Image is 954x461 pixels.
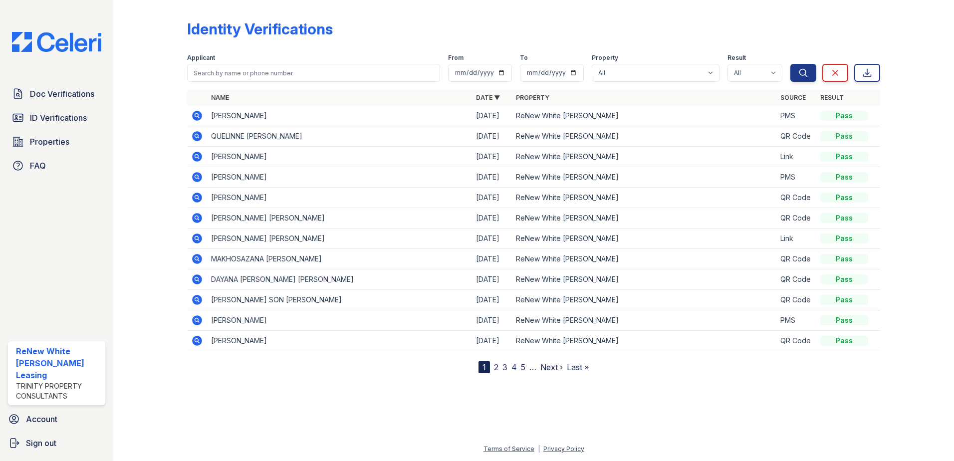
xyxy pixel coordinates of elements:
[16,345,101,381] div: ReNew White [PERSON_NAME] Leasing
[187,54,215,62] label: Applicant
[776,331,816,351] td: QR Code
[207,229,472,249] td: [PERSON_NAME] [PERSON_NAME]
[4,409,109,429] a: Account
[529,361,536,373] span: …
[820,94,844,101] a: Result
[776,167,816,188] td: PMS
[520,54,528,62] label: To
[478,361,490,373] div: 1
[187,64,440,82] input: Search by name or phone number
[8,132,105,152] a: Properties
[30,88,94,100] span: Doc Verifications
[472,249,512,269] td: [DATE]
[820,131,868,141] div: Pass
[521,362,525,372] a: 5
[776,269,816,290] td: QR Code
[30,160,46,172] span: FAQ
[30,112,87,124] span: ID Verifications
[207,310,472,331] td: [PERSON_NAME]
[512,106,777,126] td: ReNew White [PERSON_NAME]
[207,188,472,208] td: [PERSON_NAME]
[472,331,512,351] td: [DATE]
[776,249,816,269] td: QR Code
[776,208,816,229] td: QR Code
[207,147,472,167] td: [PERSON_NAME]
[472,229,512,249] td: [DATE]
[207,126,472,147] td: QUELINNE [PERSON_NAME]
[26,437,56,449] span: Sign out
[776,126,816,147] td: QR Code
[512,208,777,229] td: ReNew White [PERSON_NAME]
[207,167,472,188] td: [PERSON_NAME]
[512,126,777,147] td: ReNew White [PERSON_NAME]
[776,310,816,331] td: PMS
[516,94,549,101] a: Property
[512,331,777,351] td: ReNew White [PERSON_NAME]
[543,445,584,453] a: Privacy Policy
[538,445,540,453] div: |
[4,32,109,52] img: CE_Logo_Blue-a8612792a0a2168367f1c8372b55b34899dd931a85d93a1a3d3e32e68fde9ad4.png
[207,269,472,290] td: DAYANA [PERSON_NAME] [PERSON_NAME]
[820,233,868,243] div: Pass
[820,213,868,223] div: Pass
[472,126,512,147] td: [DATE]
[483,445,534,453] a: Terms of Service
[472,167,512,188] td: [DATE]
[512,249,777,269] td: ReNew White [PERSON_NAME]
[207,331,472,351] td: [PERSON_NAME]
[472,208,512,229] td: [DATE]
[776,188,816,208] td: QR Code
[472,290,512,310] td: [DATE]
[472,188,512,208] td: [DATE]
[448,54,464,62] label: From
[776,290,816,310] td: QR Code
[8,156,105,176] a: FAQ
[16,381,101,401] div: Trinity Property Consultants
[776,229,816,249] td: Link
[211,94,229,101] a: Name
[187,20,333,38] div: Identity Verifications
[820,111,868,121] div: Pass
[8,84,105,104] a: Doc Verifications
[592,54,618,62] label: Property
[540,362,563,372] a: Next ›
[502,362,507,372] a: 3
[472,269,512,290] td: [DATE]
[476,94,500,101] a: Date ▼
[472,147,512,167] td: [DATE]
[512,310,777,331] td: ReNew White [PERSON_NAME]
[494,362,498,372] a: 2
[512,147,777,167] td: ReNew White [PERSON_NAME]
[512,229,777,249] td: ReNew White [PERSON_NAME]
[820,274,868,284] div: Pass
[511,362,517,372] a: 4
[207,106,472,126] td: [PERSON_NAME]
[8,108,105,128] a: ID Verifications
[472,106,512,126] td: [DATE]
[820,193,868,203] div: Pass
[207,208,472,229] td: [PERSON_NAME] [PERSON_NAME]
[820,152,868,162] div: Pass
[820,315,868,325] div: Pass
[512,167,777,188] td: ReNew White [PERSON_NAME]
[207,290,472,310] td: [PERSON_NAME] SON [PERSON_NAME]
[512,290,777,310] td: ReNew White [PERSON_NAME]
[30,136,69,148] span: Properties
[207,249,472,269] td: MAKHOSAZANA [PERSON_NAME]
[776,147,816,167] td: Link
[472,310,512,331] td: [DATE]
[26,413,57,425] span: Account
[512,269,777,290] td: ReNew White [PERSON_NAME]
[820,295,868,305] div: Pass
[820,336,868,346] div: Pass
[780,94,806,101] a: Source
[4,433,109,453] a: Sign out
[512,188,777,208] td: ReNew White [PERSON_NAME]
[727,54,746,62] label: Result
[820,172,868,182] div: Pass
[820,254,868,264] div: Pass
[567,362,589,372] a: Last »
[776,106,816,126] td: PMS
